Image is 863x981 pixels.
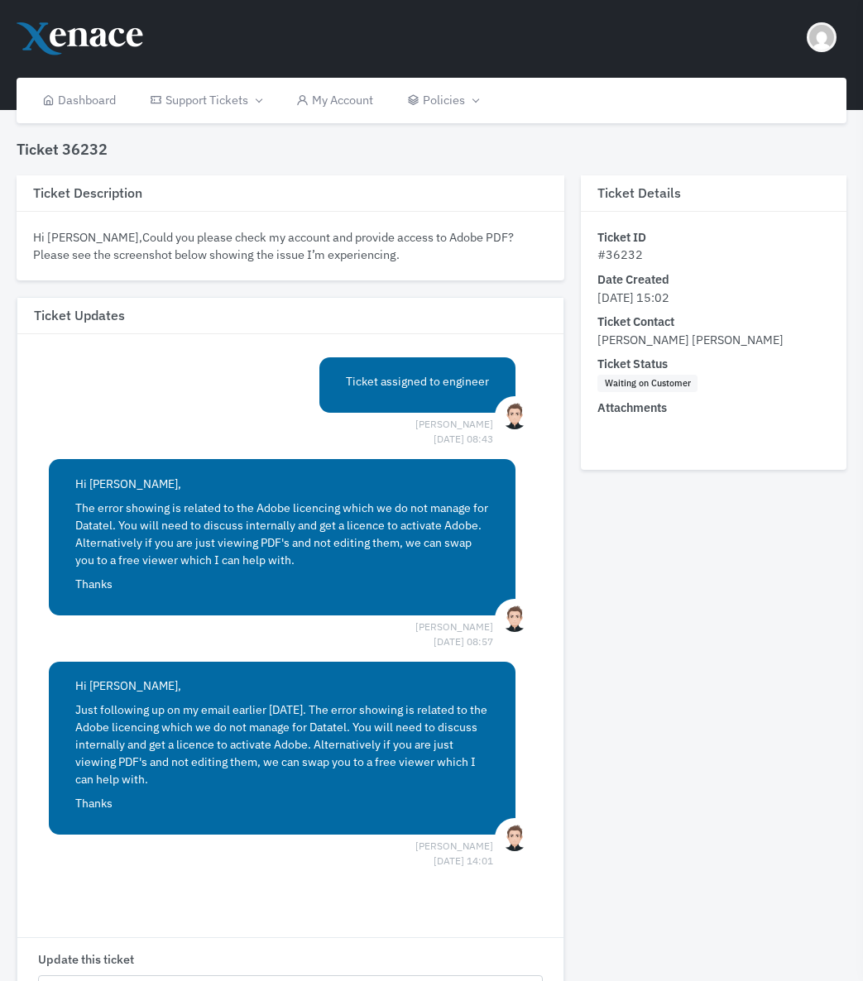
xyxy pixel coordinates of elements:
[807,22,837,52] img: Header Avatar
[415,620,493,634] span: [PERSON_NAME] [DATE] 08:57
[581,175,846,212] h3: Ticket Details
[597,355,830,373] dt: Ticket Status
[346,373,489,390] p: Ticket assigned to engineer
[38,950,134,969] label: Update this ticket
[75,500,489,569] p: The error showing is related to the Adobe licencing which we do not manage for Datatel. You will ...
[597,375,698,393] span: Waiting on Customer
[415,417,493,432] span: [PERSON_NAME] [DATE] 08:43
[415,839,493,854] span: [PERSON_NAME] [DATE] 14:01
[391,78,496,123] a: Policies
[597,313,830,331] dt: Ticket Contact
[597,399,830,417] dt: Attachments
[597,246,643,262] span: #36232
[17,298,563,334] h3: Ticket Updates
[75,795,489,812] p: Thanks
[133,78,279,123] a: Support Tickets
[75,576,489,593] p: Thanks
[597,290,669,305] span: [DATE] 15:02
[17,175,564,212] h3: Ticket Description
[279,78,391,123] a: My Account
[17,141,108,159] h4: Ticket 36232
[33,228,548,264] div: Hi [PERSON_NAME],Could you please check my account and provide access to Adobe PDF?Please see the...
[75,476,489,493] p: Hi [PERSON_NAME],
[75,677,489,695] p: Hi [PERSON_NAME],
[25,78,133,123] a: Dashboard
[597,332,784,347] span: [PERSON_NAME] [PERSON_NAME]
[597,270,830,289] dt: Date Created
[597,228,830,246] dt: Ticket ID
[75,701,489,788] p: Just following up on my email earlier [DATE]. The error showing is related to the Adobe licencing...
